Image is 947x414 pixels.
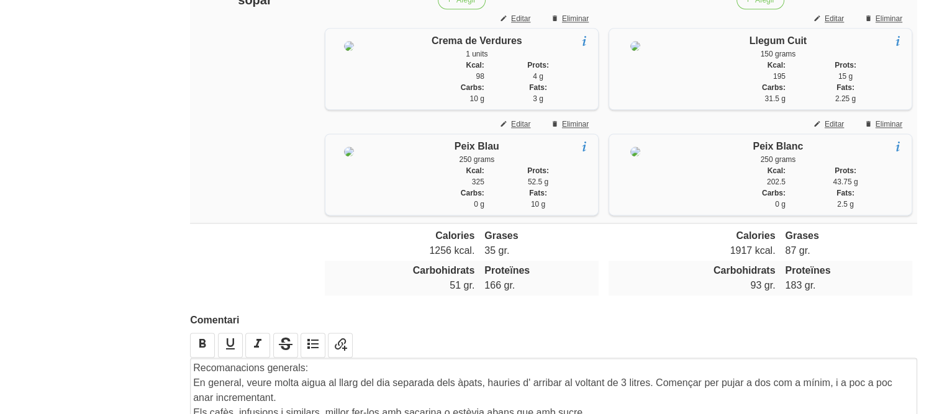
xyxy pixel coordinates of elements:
button: Eliminar [857,9,912,28]
span: 0 g [474,200,484,209]
strong: Carbohidrats [413,265,475,276]
p: Recomanacions generals: [193,361,914,376]
strong: Fats: [836,189,854,197]
strong: Proteïnes [484,265,530,276]
strong: Carbs: [762,189,786,197]
span: 0 g [775,200,786,209]
p: 35 gr. [484,243,594,258]
p: 87 gr. [785,243,907,258]
span: 150 grams [760,50,795,58]
p: 93 gr. [614,278,775,293]
span: 4 g [533,72,543,81]
button: Editar [806,115,854,133]
strong: Carbs: [762,83,786,92]
img: 8ea60705-12ae-42e8-83e1-4ba62b1261d5%2Ffoods%2F65453-legumbres-jpg.jpg [630,41,640,51]
strong: Carbs: [461,83,484,92]
span: Editar [825,119,844,130]
strong: Kcal: [466,166,484,175]
p: 1256 kcal. [330,243,474,258]
strong: Carbohidrats [714,265,776,276]
span: Peix Blau [455,141,499,151]
strong: Grases [785,230,818,241]
span: Eliminar [562,119,589,130]
span: Editar [511,13,530,24]
strong: Prots: [527,61,549,70]
span: Crema de Verdures [432,35,522,46]
strong: Carbs: [461,189,484,197]
span: 250 grams [459,155,494,164]
span: Eliminar [876,119,902,130]
span: 31.5 g [764,94,785,103]
span: 10 g [469,94,484,103]
span: 3 g [533,94,543,103]
strong: Kcal: [466,61,484,70]
span: 98 [476,72,484,81]
label: Comentari [190,313,917,328]
span: Editar [511,119,530,130]
span: 15 g [838,72,853,81]
img: 8ea60705-12ae-42e8-83e1-4ba62b1261d5%2Ffoods%2F67573-peix-blau-jpeg.jpeg [344,146,354,156]
button: Eliminar [543,115,599,133]
span: Eliminar [562,13,589,24]
strong: Fats: [529,189,547,197]
strong: Prots: [527,166,549,175]
button: Editar [492,115,540,133]
span: Peix Blanc [753,141,803,151]
span: Editar [825,13,844,24]
strong: Fats: [529,83,547,92]
span: 202.5 [767,178,786,186]
p: 1917 kcal. [614,243,775,258]
span: 250 grams [760,155,795,164]
button: Editar [492,9,540,28]
span: 325 [472,178,484,186]
p: En general, veure molta aigua al llarg del dia separada dels àpats, hauries d' arribar al voltant... [193,376,914,405]
strong: Kcal: [767,61,785,70]
span: 2.25 g [835,94,856,103]
span: 1 units [466,50,487,58]
img: 8ea60705-12ae-42e8-83e1-4ba62b1261d5%2Ffoods%2F62550-crema-de-verdures-jpg.jpg [344,41,354,51]
strong: Calories [435,230,474,241]
img: 8ea60705-12ae-42e8-83e1-4ba62b1261d5%2Ffoods%2F95578-peix-blanc-jpg.jpg [630,146,640,156]
strong: Prots: [835,61,856,70]
span: 10 g [531,200,545,209]
span: 2.5 g [837,200,854,209]
span: 195 [773,72,786,81]
strong: Calories [736,230,775,241]
button: Eliminar [543,9,599,28]
strong: Kcal: [767,166,785,175]
button: Editar [806,9,854,28]
span: Eliminar [876,13,902,24]
strong: Prots: [835,166,856,175]
span: 43.75 g [833,178,858,186]
strong: Grases [484,230,518,241]
button: Eliminar [857,115,912,133]
strong: Fats: [836,83,854,92]
p: 166 gr. [484,278,594,293]
p: 51 gr. [330,278,474,293]
strong: Proteïnes [785,265,830,276]
p: 183 gr. [785,278,907,293]
span: Llegum Cuit [750,35,807,46]
span: 52.5 g [528,178,548,186]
